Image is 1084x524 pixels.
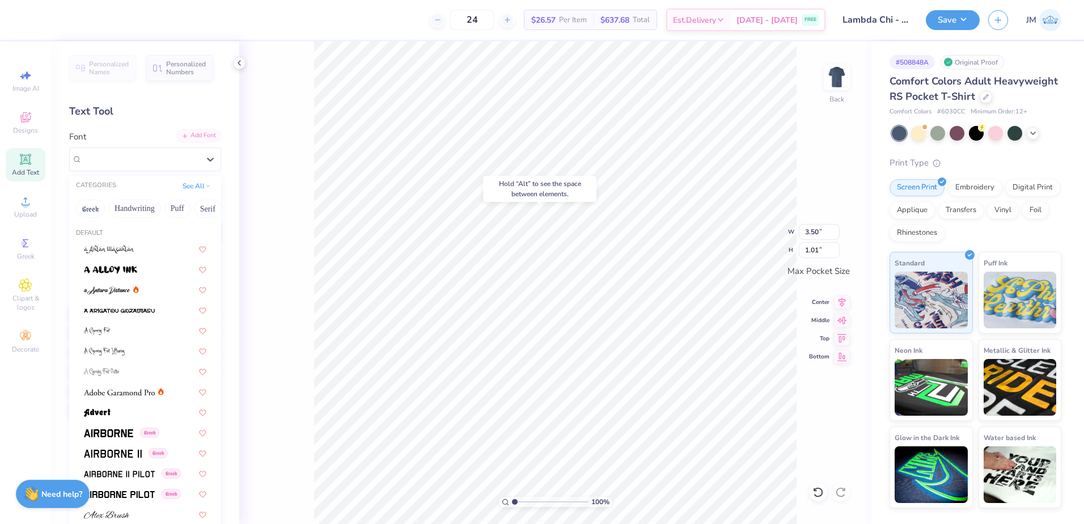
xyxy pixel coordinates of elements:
span: Upload [14,210,37,219]
span: $26.57 [531,14,556,26]
img: Back [825,66,848,88]
a: JM [1026,9,1061,31]
div: Original Proof [941,55,1004,69]
input: – – [450,10,494,30]
button: Handwriting [108,200,161,218]
img: Neon Ink [895,359,968,416]
span: JM [1026,14,1036,27]
button: Save [926,10,980,30]
img: a Alloy Ink [84,266,137,274]
div: Digital Print [1005,179,1060,196]
span: Greek [17,252,35,261]
span: [DATE] - [DATE] [736,14,798,26]
div: Hold “Alt” to see the space between elements. [483,176,596,202]
div: Embroidery [948,179,1002,196]
div: Applique [890,202,935,219]
span: FREE [804,16,816,24]
span: Clipart & logos [6,294,45,312]
img: Airborne II Pilot [84,470,155,478]
img: Alex Brush [84,511,129,519]
span: Designs [13,126,38,135]
input: Untitled Design [834,9,917,31]
img: a Arigatou Gozaimasu [84,307,155,315]
span: Standard [895,257,925,269]
span: Greek [140,428,159,438]
div: # 508848A [890,55,935,69]
img: Airborne [84,429,133,437]
img: Standard [895,272,968,328]
div: Transfers [938,202,984,219]
label: Font [69,130,86,143]
div: CATEGORIES [76,181,116,191]
span: Per Item [559,14,587,26]
span: Total [633,14,650,26]
span: Comfort Colors Adult Heavyweight RS Pocket T-Shirt [890,74,1058,103]
span: Greek [162,489,181,499]
img: a Ahlan Wasahlan [84,246,134,253]
strong: Need help? [41,489,82,500]
span: Neon Ink [895,344,922,356]
span: Puff Ink [984,257,1007,269]
img: Metallic & Glitter Ink [984,359,1057,416]
span: Minimum Order: 12 + [971,107,1027,117]
button: Greek [76,200,105,218]
span: 100 % [591,497,609,507]
span: $637.68 [600,14,629,26]
div: Default [69,229,221,238]
div: Rhinestones [890,225,945,242]
span: Bottom [809,353,829,361]
span: # 6030CC [937,107,965,117]
span: Top [809,335,829,343]
span: Est. Delivery [673,14,716,26]
img: Adobe Garamond Pro [84,388,155,396]
img: Advert [84,409,111,417]
img: A Charming Font [84,327,111,335]
div: Add Font [176,129,221,142]
div: Text Tool [69,104,221,119]
button: Puff [164,200,190,218]
img: Airborne Pilot [84,491,155,498]
img: A Charming Font Outline [84,368,119,376]
span: Middle [809,316,829,324]
button: See All [179,180,214,192]
div: Foil [1022,202,1049,219]
span: Greek [149,448,168,458]
img: Joshua Malaki [1039,9,1061,31]
img: Glow in the Dark Ink [895,446,968,503]
span: Comfort Colors [890,107,931,117]
div: Vinyl [987,202,1019,219]
span: Greek [162,468,181,479]
span: Add Text [12,168,39,177]
div: Screen Print [890,179,945,196]
img: a Antara Distance [84,286,130,294]
span: Image AI [12,84,39,93]
div: Print Type [890,157,1061,170]
span: Center [809,298,829,306]
span: Glow in the Dark Ink [895,432,959,443]
img: Puff Ink [984,272,1057,328]
button: Serif [194,200,222,218]
img: A Charming Font Leftleaning [84,348,125,356]
img: Airborne II [84,450,142,458]
span: Decorate [12,345,39,354]
span: Personalized Numbers [166,60,206,76]
span: Water based Ink [984,432,1036,443]
span: Metallic & Glitter Ink [984,344,1051,356]
img: Water based Ink [984,446,1057,503]
span: Personalized Names [89,60,129,76]
div: Back [829,94,844,104]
